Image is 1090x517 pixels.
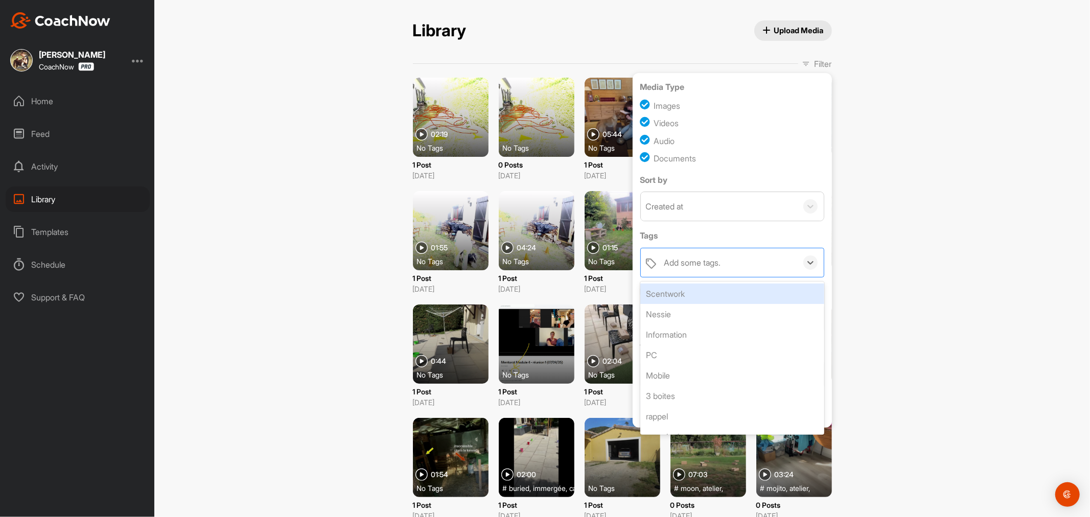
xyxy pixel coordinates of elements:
[503,256,578,266] div: No Tags
[767,483,788,493] span: mojito ,
[6,285,150,310] div: Support & FAQ
[670,500,746,510] p: 0 Posts
[1055,482,1080,507] div: Open Intercom Messenger
[815,58,832,70] p: Filter
[415,355,428,367] img: play
[78,62,94,71] img: CoachNow Pro
[431,471,449,478] span: 01:54
[585,159,660,170] p: 1 Post
[603,131,622,138] span: 05:44
[762,25,824,36] span: Upload Media
[640,406,824,427] div: rappel
[6,219,150,245] div: Templates
[501,468,514,481] img: play
[760,483,836,493] div: #
[6,121,150,147] div: Feed
[503,369,578,380] div: No Tags
[654,135,675,147] div: Audio
[413,159,489,170] p: 1 Post
[640,386,824,406] div: 3 boites
[413,397,489,408] p: [DATE]
[10,12,110,29] img: CoachNow
[640,427,824,447] div: exercice1
[431,244,448,251] span: 01:55
[589,369,664,380] div: No Tags
[503,483,578,493] div: #
[689,471,708,478] span: 07:03
[589,256,664,266] div: No Tags
[415,128,428,140] img: play
[675,483,750,493] div: #
[640,345,824,365] div: PC
[640,229,824,242] label: Tags
[417,143,493,153] div: No Tags
[499,500,574,510] p: 1 Post
[640,284,824,304] div: Scentwork
[664,256,721,269] div: Add some tags.
[756,500,832,510] p: 0 Posts
[654,117,679,129] div: Videos
[413,386,489,397] p: 1 Post
[499,159,574,170] p: 0 Posts
[415,468,428,481] img: play
[759,468,771,481] img: play
[654,152,697,165] div: Documents
[6,88,150,114] div: Home
[415,242,428,254] img: play
[587,355,599,367] img: play
[509,483,531,493] span: buried ,
[585,500,660,510] p: 1 Post
[499,386,574,397] p: 1 Post
[570,483,625,493] span: cache immergée ,
[754,20,832,41] button: Upload Media
[499,284,574,294] p: [DATE]
[640,304,824,324] div: Nessie
[640,365,824,386] div: Mobile
[413,21,467,41] h2: Library
[775,471,794,478] span: 03:24
[413,284,489,294] p: [DATE]
[603,244,618,251] span: 01:15
[417,256,493,266] div: No Tags
[585,397,660,408] p: [DATE]
[417,369,493,380] div: No Tags
[587,242,599,254] img: play
[10,49,33,72] img: square_4d35b6447a1165ac022d29d6669d2ae5.jpg
[703,483,724,493] span: atelier ,
[585,170,660,181] p: [DATE]
[517,471,537,478] span: 02:00
[587,128,599,140] img: play
[6,154,150,179] div: Activity
[673,468,685,481] img: play
[603,358,622,365] span: 02:04
[681,483,701,493] span: moon ,
[501,242,514,254] img: play
[640,324,824,345] div: Information
[39,62,94,71] div: CoachNow
[640,174,824,186] label: Sort by
[417,483,493,493] div: No Tags
[585,284,660,294] p: [DATE]
[517,244,537,251] span: 04:24
[503,143,578,153] div: No Tags
[646,200,684,213] div: Created at
[654,100,681,112] div: Images
[499,273,574,284] p: 1 Post
[640,81,824,93] label: Media Type
[413,273,489,284] p: 1 Post
[499,397,574,408] p: [DATE]
[499,170,574,181] p: [DATE]
[39,51,105,59] div: [PERSON_NAME]
[413,500,489,510] p: 1 Post
[585,273,660,284] p: 1 Post
[589,143,664,153] div: No Tags
[413,170,489,181] p: [DATE]
[6,252,150,277] div: Schedule
[431,131,448,138] span: 02:19
[589,483,664,493] div: No Tags
[790,483,810,493] span: atelier ,
[585,386,660,397] p: 1 Post
[6,186,150,212] div: Library
[431,358,447,365] span: 0:44
[534,483,568,493] span: immergée ,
